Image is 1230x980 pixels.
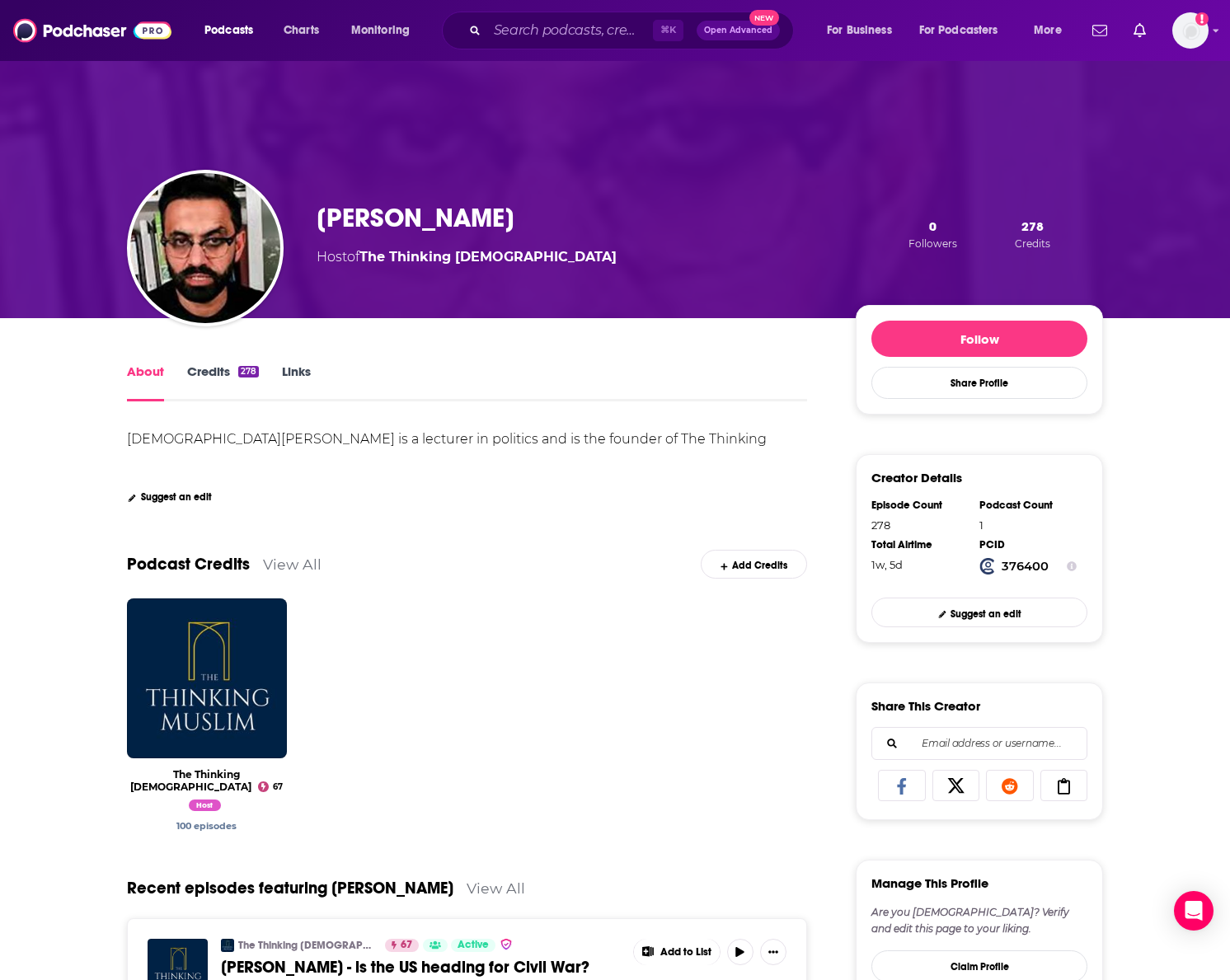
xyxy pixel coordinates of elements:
[127,878,453,898] a: Recent episodes featuring [PERSON_NAME]
[1010,218,1055,251] button: 278Credits
[827,19,892,42] span: For Business
[1002,559,1049,574] strong: 376400
[1172,12,1209,49] span: Logged in as Isla
[979,499,1077,512] div: Podcast Count
[458,937,489,954] span: Active
[1015,237,1050,250] span: Credits
[258,781,283,792] a: 67
[871,558,903,571] span: 307 hours, 34 minutes, 46 seconds
[317,249,347,265] span: Host
[401,937,412,954] span: 67
[263,556,322,573] a: View All
[919,19,998,42] span: For Podcasters
[273,17,329,44] a: Charts
[1040,770,1088,801] a: Copy Link
[979,518,1077,532] div: 1
[871,499,969,512] div: Episode Count
[815,17,913,44] button: open menu
[871,367,1087,399] button: Share Profile
[351,19,410,42] span: Monitoring
[979,558,996,574] img: Podchaser Creator ID logo
[1174,891,1214,931] div: Open Intercom Messenger
[871,698,980,714] h3: Share This Creator
[487,17,653,44] input: Search podcasts, credits, & more...
[317,202,514,234] h1: [PERSON_NAME]
[871,727,1087,760] div: Search followers
[127,491,212,503] a: Suggest an edit
[13,15,171,46] img: Podchaser - Follow, Share and Rate Podcasts
[1086,16,1114,45] a: Show notifications dropdown
[284,19,319,42] span: Charts
[221,939,234,952] img: The Thinking Muslim
[500,937,513,951] img: verified Badge
[204,19,253,42] span: Podcasts
[238,366,259,377] div: 278
[1021,218,1044,234] span: 278
[885,728,1073,759] input: Email address or username...
[1022,17,1082,44] button: open menu
[130,173,280,323] img: Muhammad Jalal
[451,939,495,952] a: Active
[385,939,419,952] a: 67
[929,218,937,234] span: 0
[127,431,770,470] div: [DEMOGRAPHIC_DATA][PERSON_NAME] is a lecturer in politics and is the founder of The Thinking [DEM...
[871,321,1087,357] button: Follow
[979,538,1077,551] div: PCID
[986,770,1034,801] a: Share on Reddit
[127,554,250,574] a: Podcast Credits
[1172,12,1209,49] img: User Profile
[359,249,617,265] a: The Thinking Muslim
[871,518,969,532] div: 278
[1034,19,1062,42] span: More
[871,598,1087,626] a: Suggest an edit
[878,770,926,801] a: Share on Facebook
[273,784,283,790] span: 67
[347,249,617,265] span: of
[871,538,969,551] div: Total Airtime
[1127,16,1153,45] a: Show notifications dropdown
[1067,558,1077,574] button: Show Info
[1172,12,1209,49] button: Show profile menu
[871,470,962,485] h3: Creator Details
[701,550,807,579] a: Add Credits
[749,10,779,26] span: New
[653,20,683,41] span: ⌘ K
[176,820,237,832] a: Muhammad Jalal
[458,12,810,49] div: Search podcasts, credits, & more...
[127,363,164,401] a: About
[760,939,786,965] button: Show More Button
[1195,12,1209,26] svg: Add a profile image
[340,17,431,44] button: open menu
[282,363,311,401] a: Links
[187,363,259,401] a: Credits278
[932,770,980,801] a: Share on X/Twitter
[704,26,772,35] span: Open Advanced
[871,904,1087,937] div: Are you [DEMOGRAPHIC_DATA]? Verify and edit this page to your liking.
[660,946,711,959] span: Add to List
[189,799,222,811] span: Host
[908,237,957,250] span: Followers
[130,768,251,793] a: The Thinking Muslim
[904,218,962,251] button: 0Followers
[189,802,226,814] a: Muhammad Jalal
[871,875,988,891] h3: Manage This Profile
[908,17,1022,44] button: open menu
[238,939,374,952] a: The Thinking [DEMOGRAPHIC_DATA]
[193,17,275,44] button: open menu
[467,879,525,897] a: View All
[697,21,780,40] button: Open AdvancedNew
[634,939,720,965] button: Show More Button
